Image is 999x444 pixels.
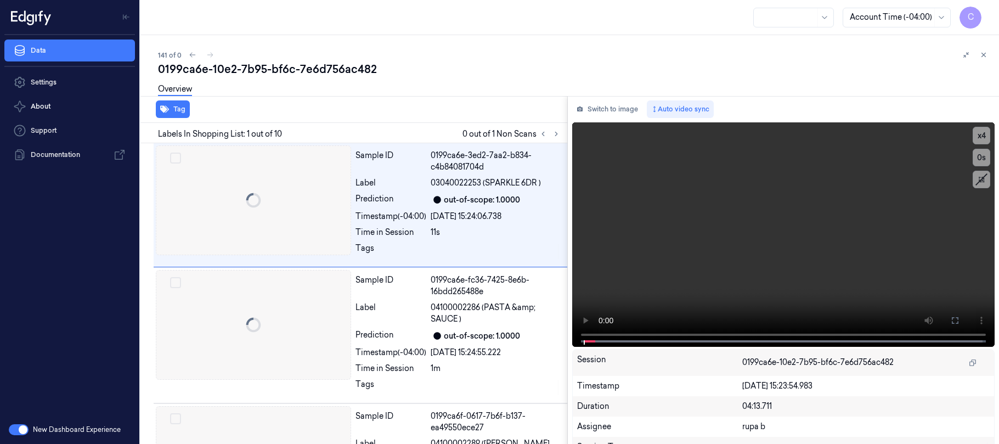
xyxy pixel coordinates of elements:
[572,100,642,118] button: Switch to image
[355,302,426,325] div: Label
[355,243,426,260] div: Tags
[444,194,520,206] div: out-of-scope: 1.0000
[973,149,990,166] button: 0s
[355,347,426,358] div: Timestamp (-04:00)
[117,8,135,26] button: Toggle Navigation
[170,277,181,288] button: Select row
[431,363,561,374] div: 1m
[4,40,135,61] a: Data
[431,227,561,238] div: 11s
[742,421,990,432] div: rupa b
[158,83,192,96] a: Overview
[462,127,563,140] span: 0 out of 1 Non Scans
[355,227,426,238] div: Time in Session
[431,347,561,358] div: [DATE] 15:24:55.222
[355,411,426,434] div: Sample ID
[158,61,990,77] div: 0199ca6e-10e2-7b95-bf6c-7e6d756ac482
[156,100,190,118] button: Tag
[355,274,426,297] div: Sample ID
[444,330,520,342] div: out-of-scope: 1.0000
[355,211,426,222] div: Timestamp (-04:00)
[742,357,894,368] span: 0199ca6e-10e2-7b95-bf6c-7e6d756ac482
[577,421,742,432] div: Assignee
[158,128,282,140] span: Labels In Shopping List: 1 out of 10
[577,380,742,392] div: Timestamp
[431,177,541,189] span: 03040022253 (SPARKLE 6DR )
[577,401,742,412] div: Duration
[355,379,426,396] div: Tags
[431,411,561,434] div: 0199ca6f-0617-7b6f-b137-ea49550ece27
[742,380,990,392] div: [DATE] 15:23:54.983
[4,71,135,93] a: Settings
[431,274,561,297] div: 0199ca6e-fc36-7425-8e6b-16bdd265488e
[355,150,426,173] div: Sample ID
[4,120,135,142] a: Support
[355,329,426,342] div: Prediction
[355,363,426,374] div: Time in Session
[4,144,135,166] a: Documentation
[973,127,990,144] button: x4
[355,177,426,189] div: Label
[577,354,742,372] div: Session
[158,50,182,60] span: 141 of 0
[431,150,561,173] div: 0199ca6e-3ed2-7aa2-b834-c4b84081704d
[431,211,561,222] div: [DATE] 15:24:06.738
[742,401,990,412] div: 04:13.711
[647,100,714,118] button: Auto video sync
[431,302,561,325] span: 04100002286 (PASTA &amp; SAUCE )
[4,95,135,117] button: About
[355,193,426,206] div: Prediction
[960,7,981,29] button: C
[170,413,181,424] button: Select row
[170,153,181,164] button: Select row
